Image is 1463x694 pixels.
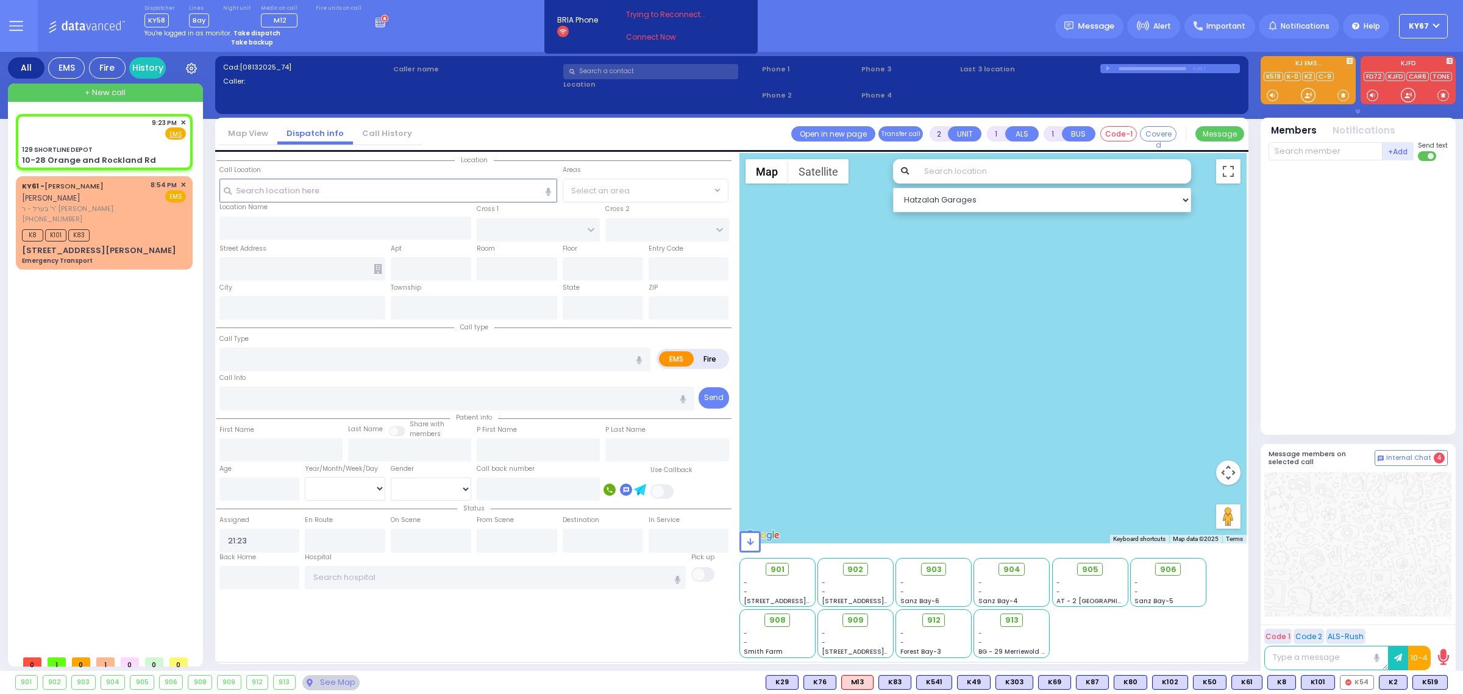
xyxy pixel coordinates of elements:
[1361,60,1456,69] label: KJFD
[1056,596,1147,606] span: AT - 2 [GEOGRAPHIC_DATA]
[274,15,287,25] span: M12
[659,351,694,367] label: EMS
[744,647,783,656] span: Smith Farm
[277,127,353,139] a: Dispatch info
[219,334,249,344] label: Call Type
[219,165,261,175] label: Call Location
[1264,72,1283,81] a: K519
[144,29,232,38] span: You're logged in as monitor.
[169,657,188,667] span: 0
[1134,587,1138,596] span: -
[22,245,176,257] div: [STREET_ADDRESS][PERSON_NAME]
[1206,21,1245,32] span: Important
[89,57,126,79] div: Fire
[22,181,104,191] a: [PERSON_NAME]
[1267,675,1296,690] div: K8
[219,127,277,139] a: Map View
[916,159,1191,184] input: Search location
[219,373,246,383] label: Call Info
[247,676,268,689] div: 912
[1264,629,1292,644] button: Code 1
[1418,141,1448,150] span: Send text
[1284,72,1301,81] a: K-0
[391,515,421,525] label: On Scene
[957,675,991,690] div: BLS
[742,528,783,543] a: Open this area in Google Maps (opens a new window)
[878,675,911,690] div: BLS
[410,429,441,438] span: members
[180,180,186,190] span: ✕
[1326,629,1365,644] button: ALS-Rush
[223,5,251,12] label: Night unit
[746,159,788,184] button: Show street map
[165,190,186,202] span: EMS
[1216,460,1241,485] button: Map camera controls
[900,647,941,656] span: Forest Bay-3
[1005,614,1019,626] span: 913
[151,181,177,190] span: 8:54 PM
[1140,126,1176,141] button: Covered
[1269,450,1375,466] h5: Message members on selected call
[1399,14,1448,38] button: KY67
[219,283,232,293] label: City
[1193,675,1226,690] div: BLS
[305,515,333,525] label: En Route
[847,614,864,626] span: 909
[130,676,154,689] div: 905
[1364,21,1380,32] span: Help
[1316,72,1334,81] a: C-9
[22,181,44,191] span: KY61 -
[1409,21,1429,32] span: KY67
[391,244,402,254] label: Apt
[1379,675,1408,690] div: K2
[22,204,146,214] span: ר' בערל - ר' [PERSON_NAME]
[72,676,95,689] div: 903
[927,614,941,626] span: 912
[766,675,799,690] div: BLS
[822,578,825,587] span: -
[22,214,82,224] span: [PHONE_NUMBER]
[1333,124,1395,138] button: Notifications
[900,629,904,638] span: -
[305,464,385,474] div: Year/Month/Week/Day
[649,244,683,254] label: Entry Code
[1386,72,1405,81] a: KJFD
[22,256,93,265] div: Emergency Transport
[1078,20,1114,32] span: Message
[693,351,727,367] label: Fire
[916,675,952,690] div: K541
[563,64,738,79] input: Search a contact
[48,57,85,79] div: EMS
[649,283,658,293] label: ZIP
[1412,675,1448,690] div: K519
[1302,72,1315,81] a: K2
[791,126,875,141] a: Open in new page
[180,118,186,128] span: ✕
[691,553,714,562] label: Pick up
[861,64,956,74] span: Phone 3
[160,676,183,689] div: 906
[900,578,904,587] span: -
[822,629,825,638] span: -
[1134,596,1173,606] span: Sanz Bay-5
[822,647,937,656] span: [STREET_ADDRESS][PERSON_NAME]
[841,675,874,690] div: M13
[22,193,80,203] span: [PERSON_NAME]
[348,424,383,434] label: Last Name
[1434,453,1445,463] span: 4
[762,64,857,74] span: Phone 1
[571,185,630,197] span: Select an area
[219,179,557,202] input: Search location here
[1379,675,1408,690] div: BLS
[1216,504,1241,529] button: Drag Pegman onto the map to open Street View
[841,675,874,690] div: ALS
[455,156,494,165] span: Location
[563,515,599,525] label: Destination
[261,5,302,12] label: Medic on call
[72,657,90,667] span: 0
[1195,126,1244,141] button: Message
[803,675,836,690] div: BLS
[563,244,577,254] label: Floor
[1038,675,1071,690] div: K69
[23,657,41,667] span: 0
